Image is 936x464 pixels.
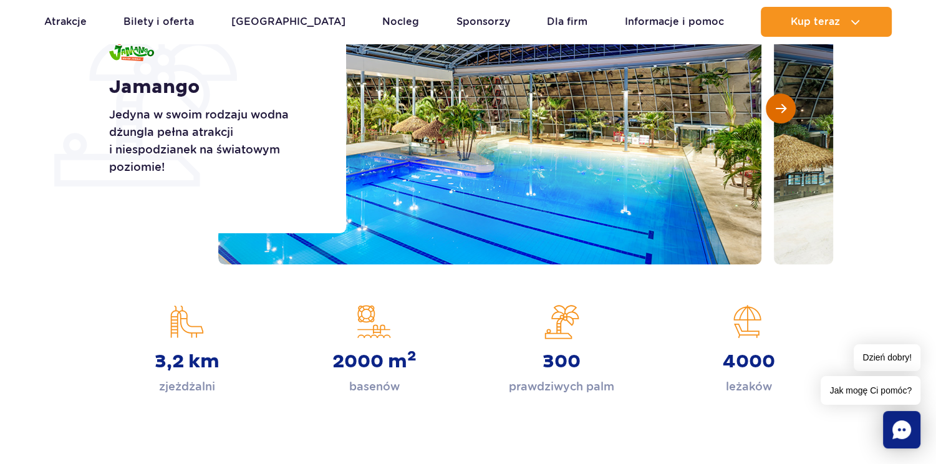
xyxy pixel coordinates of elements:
[332,350,417,373] strong: 2000 m
[231,7,345,37] a: [GEOGRAPHIC_DATA]
[543,350,581,373] strong: 300
[625,7,724,37] a: Informacje i pomoc
[109,106,318,176] p: Jedyna w swoim rodzaju wodna dżungla pełna atrakcji i niespodzianek na światowym poziomie!
[509,378,614,395] p: prawdziwych palm
[44,7,87,37] a: Atrakcje
[159,378,215,395] p: zjeżdżalni
[155,350,220,373] strong: 3,2 km
[726,378,772,395] p: leżaków
[854,344,920,371] span: Dzień dobry!
[723,350,775,373] strong: 4000
[123,7,194,37] a: Bilety i oferta
[109,76,318,99] h1: Jamango
[791,16,840,27] span: Kup teraz
[349,378,400,395] p: basenów
[766,94,796,123] button: Następny slajd
[382,7,419,37] a: Nocleg
[883,411,920,448] div: Chat
[407,347,417,365] sup: 2
[109,42,154,61] img: Jamango
[821,376,920,405] span: Jak mogę Ci pomóc?
[456,7,510,37] a: Sponsorzy
[761,7,892,37] button: Kup teraz
[547,7,587,37] a: Dla firm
